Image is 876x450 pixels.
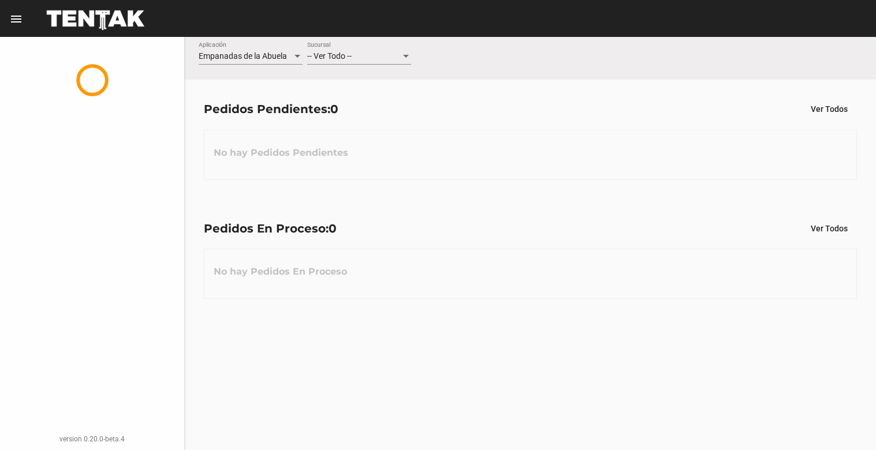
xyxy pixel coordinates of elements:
button: Ver Todos [802,218,857,239]
span: -- Ver Todo -- [307,51,352,61]
span: Ver Todos [811,224,848,233]
span: 0 [330,102,338,116]
mat-icon: menu [9,12,23,26]
span: 0 [329,222,337,235]
div: Pedidos Pendientes: [204,100,338,118]
h3: No hay Pedidos Pendientes [204,136,357,170]
h3: No hay Pedidos En Proceso [204,254,356,289]
span: Empanadas de la Abuela [199,51,287,61]
button: Ver Todos [802,99,857,119]
div: version 0.20.0-beta.4 [9,433,175,445]
div: Pedidos En Proceso: [204,219,337,238]
span: Ver Todos [811,104,848,114]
